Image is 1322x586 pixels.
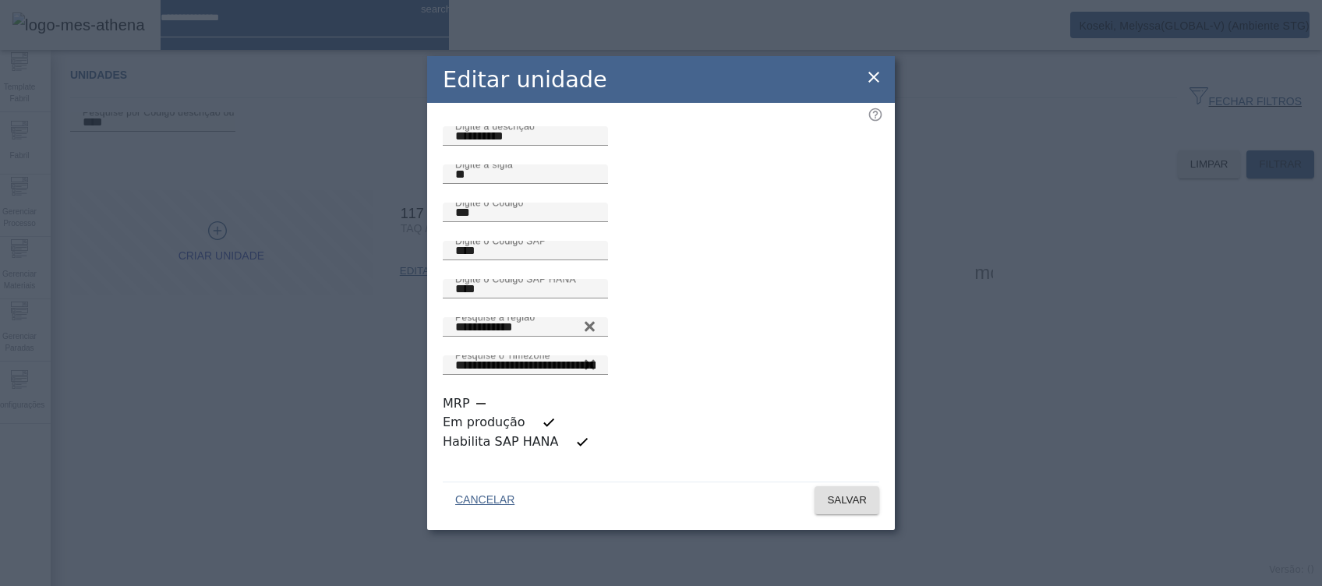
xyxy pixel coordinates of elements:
[455,318,596,337] input: Number
[455,351,550,361] mat-label: Pesquise o Timezone
[455,312,535,323] mat-label: Pesquise a região
[443,63,607,97] h2: Editar unidade
[455,236,546,246] mat-label: Digite o Código SAP
[443,413,528,432] label: Em produção
[455,356,596,375] input: Number
[455,492,514,508] span: CANCELAR
[455,274,576,284] mat-label: Digite o Código SAP HANA
[455,122,535,132] mat-label: Digite a descrição
[443,394,473,413] label: MRP
[827,492,867,508] span: SALVAR
[455,198,524,208] mat-label: Digite o Código
[443,432,562,451] label: Habilita SAP HANA
[815,486,879,514] button: SALVAR
[455,160,513,170] mat-label: Digite a sigla
[443,486,527,514] button: CANCELAR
